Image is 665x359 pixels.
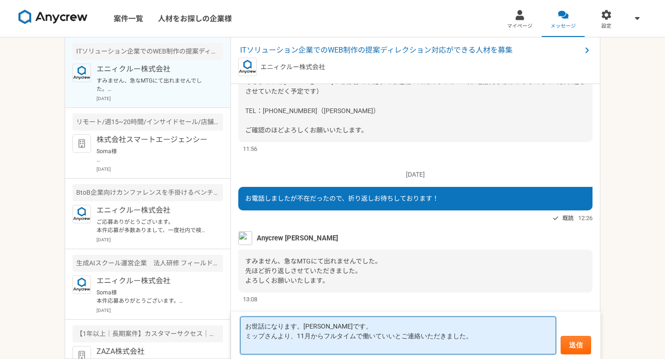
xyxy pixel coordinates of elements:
[73,114,223,131] div: リモート/週15~20時間/インサイドセール/店舗のDXSaasサービス
[97,134,211,145] p: 株式会社スマートエージェンシー
[578,214,592,222] span: 12:26
[97,346,211,357] p: ZAZA株式会社
[245,49,586,134] span: ありがとうございます。 私が別件MTGがあり、14:00-15:00が難しいのですが、12:00-16:00くらいまでであればお電話取りやすいと思います。（移動中であればすみません） もしよけれ...
[97,275,211,287] p: エニィクルー株式会社
[73,184,223,201] div: BtoB企業向けカンファレンスを手掛けるベンチャーでの新規事業開発責任者を募集
[73,43,223,60] div: ITソリューション企業でのWEB制作の提案ディレクション対応ができる人材を募集
[507,23,532,30] span: マイページ
[18,10,88,24] img: 8DqYSo04kwAAAAASUVORK5CYII=
[238,170,592,179] p: [DATE]
[73,205,91,223] img: logo_text_blue_01.png
[97,147,211,164] p: Soma様 ぜひ一度弊社の担当と面談の機会をいただけますと幸いです。 下記のURLにて面談のご調整をよろしくお願いいたします。 [URL][DOMAIN_NAME] また、面談前に下記のアドレス...
[97,236,223,243] p: [DATE]
[243,295,257,304] span: 13:08
[245,195,439,202] span: お電話しましたが不在だったので、折り返しお待ちしております！
[73,64,91,82] img: logo_text_blue_01.png
[97,166,223,173] p: [DATE]
[240,45,581,56] span: ITソリューション企業でのWEB制作の提案ディレクション対応ができる人材を募集
[550,23,576,30] span: メッセージ
[238,58,257,76] img: logo_text_blue_01.png
[97,77,211,93] p: すみません、急なMTGにて出れませんでした。 先ほど折り返しさせていただきました。 よろしくお願いいたします。
[73,255,223,272] div: 生成AIスクール運営企業 法人研修 フィールドセールスリーダー候補
[240,317,556,354] textarea: お世話になります。[PERSON_NAME]です。 ミップさんより、11月からフルタイムで働いていいとご連絡いただきました。
[260,62,325,72] p: エニィクルー株式会社
[257,233,338,243] span: Anycrew [PERSON_NAME]
[97,64,211,75] p: エニィクルー株式会社
[73,134,91,153] img: default_org_logo-42cde973f59100197ec2c8e796e4974ac8490bb5b08a0eb061ff975e4574aa76.png
[562,213,574,224] span: 既読
[245,257,381,284] span: すみません、急なMTGにて出れませんでした。 先ほど折り返しさせていただきました。 よろしくお願いいたします。
[73,275,91,294] img: logo_text_blue_01.png
[97,205,211,216] p: エニィクルー株式会社
[601,23,611,30] span: 設定
[97,95,223,102] p: [DATE]
[238,231,252,245] img: tomoya_yamashita.jpeg
[243,144,257,153] span: 11:56
[73,325,223,342] div: 【1年以上｜長期案件】カスタマーサクセス｜法人営業経験1年〜｜フルリモ◎
[97,307,223,314] p: [DATE]
[97,218,211,234] p: ご応募ありがとうございます。 本件応募が多数ありまして、一度社内で検討してご紹介可能な際に改めてご連絡とさせていただければと思います。 よろしくお願いいたします。
[97,288,211,305] p: Soma様 本件応募ありがとうございます。 こちら先日企業様からご連絡ありまして、一旦募集がクローズとなりました。ご紹介に至らず申し訳ございません。 別件などご紹介できるよう努めてまいります。 ...
[561,336,591,354] button: 送信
